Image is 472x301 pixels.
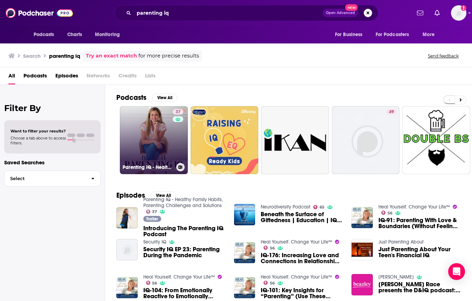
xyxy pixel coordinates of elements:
[270,282,275,285] span: 56
[423,30,435,40] span: More
[34,30,54,40] span: Podcasts
[6,6,73,20] img: Podchaser - Follow, Share and Rate Podcasts
[432,7,443,19] a: Show notifications dropdown
[86,52,137,60] a: Try an exact match
[143,274,215,280] a: Heal Yourself. Change Your Life™
[152,210,157,213] span: 37
[143,197,223,208] a: Parenting IQ - Healthy Family Habits, Parenting Challenges and Solutions
[461,5,466,11] svg: Add a profile image
[351,274,373,295] img: Beazley Race presents the D&IQ podcast: Yikes – Parenting During the Pandemic
[118,70,137,84] span: Credits
[330,28,371,41] button: open menu
[378,281,461,293] span: [PERSON_NAME] Race presents the D&IQ podcast: [PERSON_NAME] – Parenting During the Pandemic
[123,164,173,170] h3: Parenting IQ - Healthy Family Habits, Parenting Challenges and Solutions
[376,30,409,40] span: For Podcasters
[378,246,461,258] a: Just Parenting About Your Teen's Financial IQ
[261,252,343,264] a: IQ-176: Increasing Love and Connections in Relationships & Parenting
[143,287,226,299] a: IQ-104: From Emotionally Reactive to Emotionally Intelligent Parenting: Preventing Negative Patterns
[332,106,400,174] a: 49
[323,9,358,17] button: Open AdvancedNew
[146,281,157,285] a: 56
[87,70,110,84] span: Networks
[116,239,138,260] img: Security IQ EP 23: Parenting During the Pandemic
[261,204,310,210] a: Neurodiversity Podcast
[152,282,157,285] span: 56
[426,53,461,59] button: Send feedback
[146,217,158,221] span: Trailer
[378,281,461,293] a: Beazley Race presents the D&IQ podcast: Yikes – Parenting During the Pandemic
[264,281,275,285] a: 56
[378,239,424,245] a: Just Parenting About
[116,191,176,200] a: EpisodesView All
[23,70,47,84] a: Podcasts
[351,239,373,260] img: Just Parenting About Your Teen's Financial IQ
[90,28,129,41] button: open menu
[23,53,41,59] h3: Search
[335,30,363,40] span: For Business
[320,206,324,209] span: 65
[381,211,392,215] a: 56
[234,204,255,225] img: Beneath the Surface of Giftedness | Education | IQ | Parenting
[63,28,87,41] a: Charts
[270,247,275,250] span: 56
[261,274,332,280] a: Heal Yourself. Change Your Life™
[152,94,177,102] button: View All
[451,5,466,21] button: Show profile menu
[448,263,465,280] div: Open Intercom Messenger
[29,28,63,41] button: open menu
[388,212,392,215] span: 56
[351,207,373,228] img: IQ-91: Parenting With Love & Boundaries (Without Feeling Guilty)
[4,103,101,113] h2: Filter By
[261,287,343,299] a: IQ-101: Key Insights for “Parenting” (Use These Powerful Tips for Your Kids Or Your Child Self)
[371,28,419,41] button: open menu
[146,210,157,214] a: 37
[378,274,414,280] a: Beazley
[116,277,138,299] img: IQ-104: From Emotionally Reactive to Emotionally Intelligent Parenting: Preventing Negative Patterns
[116,191,145,200] h2: Episodes
[261,211,343,223] a: Beneath the Surface of Giftedness | Education | IQ | Parenting
[173,109,183,115] a: 37
[145,70,156,84] span: Lists
[389,109,394,116] span: 49
[4,159,101,166] p: Saved Searches
[143,246,226,258] a: Security IQ EP 23: Parenting During the Pandemic
[143,239,166,245] a: Security IQ
[378,217,461,229] span: IQ-91: Parenting With Love & Boundaries (Without Feeling Guilty)
[55,70,78,84] a: Episodes
[5,176,85,181] span: Select
[264,246,275,250] a: 56
[8,70,15,84] a: All
[116,207,138,229] img: Introducing The Parenting IQ Podcast
[151,191,176,200] button: View All
[234,277,255,299] img: IQ-101: Key Insights for “Parenting” (Use These Powerful Tips for Your Kids Or Your Child Self)
[261,239,332,245] a: Heal Yourself. Change Your Life™
[116,93,146,102] h2: Podcasts
[11,129,66,134] span: Want to filter your results?
[176,109,180,116] span: 37
[4,171,101,186] button: Select
[234,242,255,264] img: IQ-176: Increasing Love and Connections in Relationships & Parenting
[378,204,450,210] a: Heal Yourself. Change Your Life™
[451,5,466,21] span: Logged in as shcarlos
[418,28,443,41] button: open menu
[143,225,226,237] a: Introducing The Parenting IQ Podcast
[386,109,397,115] a: 49
[49,53,80,59] h3: parenting iq
[313,205,324,209] a: 65
[95,30,120,40] span: Monitoring
[134,7,323,19] input: Search podcasts, credits, & more...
